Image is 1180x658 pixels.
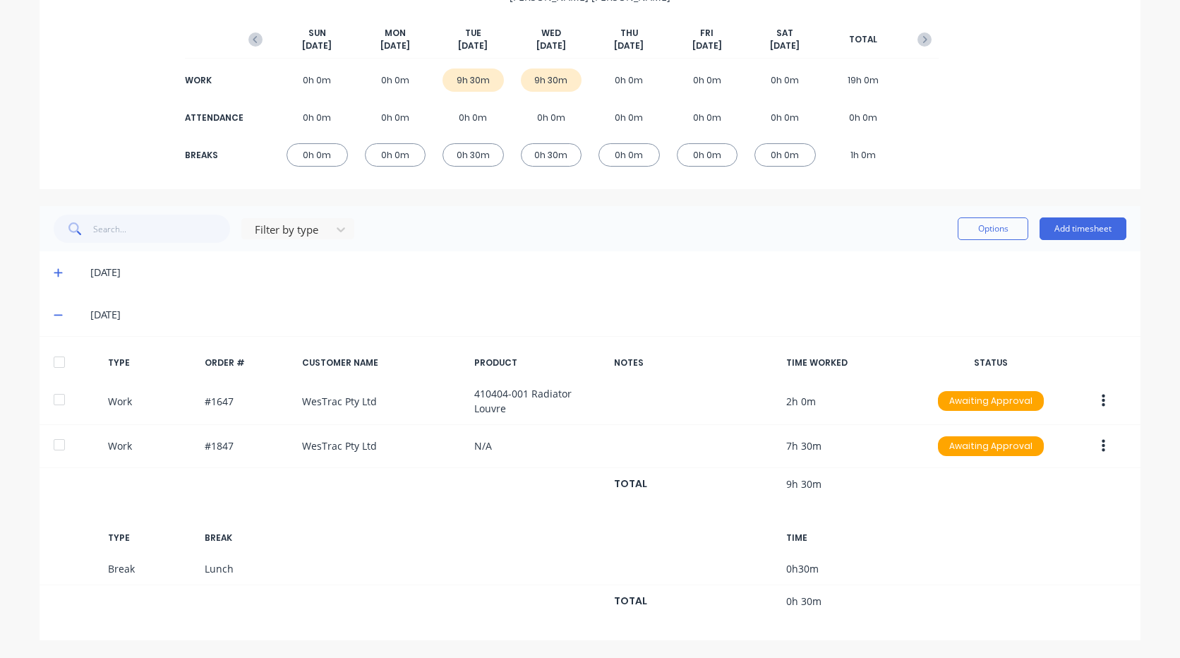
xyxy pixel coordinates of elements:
div: 0h 0m [833,106,894,129]
div: 0h 0m [598,68,660,92]
div: STATUS [927,357,1055,369]
span: MON [385,27,406,40]
div: 0h 0m [598,106,660,129]
input: Search... [93,215,231,243]
span: SUN [308,27,326,40]
span: [DATE] [614,40,644,52]
div: 0h 0m [754,143,816,167]
div: 0h 30m [521,143,582,167]
div: 0h 30m [442,143,504,167]
span: WED [541,27,561,40]
span: [DATE] [458,40,488,52]
div: PRODUCT [474,357,603,369]
div: 0h 0m [598,143,660,167]
div: WORK [185,74,241,87]
span: SAT [776,27,793,40]
div: NOTES [614,357,775,369]
div: 19h 0m [833,68,894,92]
span: FRI [700,27,714,40]
div: 9h 30m [442,68,504,92]
div: 0h 0m [287,68,348,92]
div: 0h 0m [365,106,426,129]
div: 0h 0m [677,106,738,129]
div: 0h 0m [442,106,504,129]
div: TIME [786,532,915,544]
span: [DATE] [302,40,332,52]
span: [DATE] [770,40,800,52]
button: Add timesheet [1040,217,1126,240]
div: BREAKS [185,149,241,162]
div: 0h 0m [287,143,348,167]
div: ORDER # [205,357,291,369]
div: 0h 0m [287,106,348,129]
div: 0h 0m [365,143,426,167]
span: [DATE] [380,40,410,52]
div: 0h 0m [677,143,738,167]
div: 0h 0m [365,68,426,92]
div: 0h 0m [677,68,738,92]
div: TYPE [108,357,194,369]
div: 0h 0m [754,68,816,92]
div: ATTENDANCE [185,112,241,124]
div: TIME WORKED [786,357,915,369]
div: CUSTOMER NAME [302,357,463,369]
button: Options [958,217,1028,240]
div: BREAK [205,532,291,544]
span: [DATE] [692,40,722,52]
div: [DATE] [90,307,1126,323]
div: 0h 0m [521,106,582,129]
div: Awaiting Approval [938,436,1044,456]
div: [DATE] [90,265,1126,280]
div: 0h 0m [754,106,816,129]
span: TOTAL [849,33,877,46]
div: Awaiting Approval [938,391,1044,411]
div: 9h 30m [521,68,582,92]
div: 1h 0m [833,143,894,167]
span: THU [620,27,638,40]
span: TUE [465,27,481,40]
span: [DATE] [536,40,566,52]
div: TYPE [108,532,194,544]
